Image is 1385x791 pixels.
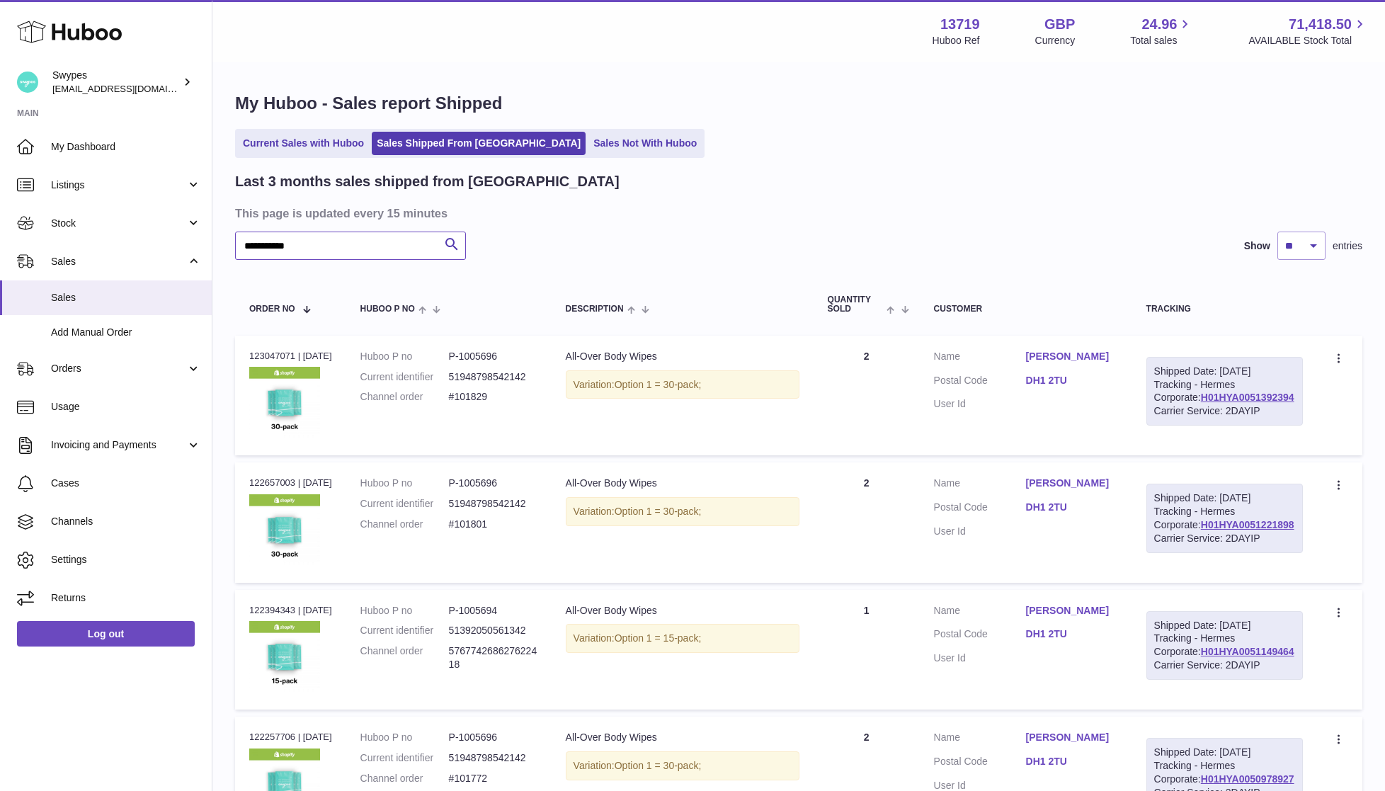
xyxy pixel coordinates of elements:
[615,760,702,771] span: Option 1 = 30-pack;
[814,336,920,455] td: 2
[934,305,1118,314] div: Customer
[1130,15,1193,47] a: 24.96 Total sales
[934,731,1026,748] dt: Name
[449,644,537,671] dd: 576774268627622418
[1026,731,1118,744] a: [PERSON_NAME]
[360,604,449,618] dt: Huboo P no
[1154,365,1295,378] div: Shipped Date: [DATE]
[249,494,320,565] img: 137191726829084.png
[51,255,186,268] span: Sales
[1130,34,1193,47] span: Total sales
[1154,491,1295,505] div: Shipped Date: [DATE]
[1154,746,1295,759] div: Shipped Date: [DATE]
[51,591,201,605] span: Returns
[828,295,884,314] span: Quantity Sold
[360,518,449,531] dt: Channel order
[249,604,332,617] div: 122394343 | [DATE]
[51,362,186,375] span: Orders
[51,477,201,490] span: Cases
[1154,532,1295,545] div: Carrier Service: 2DAYIP
[1244,239,1270,253] label: Show
[360,497,449,511] dt: Current identifier
[449,518,537,531] dd: #101801
[934,397,1026,411] dt: User Id
[449,477,537,490] dd: P-1005696
[1026,604,1118,618] a: [PERSON_NAME]
[360,751,449,765] dt: Current identifier
[1201,519,1294,530] a: H01HYA0051221898
[566,477,799,490] div: All-Over Body Wipes
[615,379,702,390] span: Option 1 = 30-pack;
[235,92,1362,115] h1: My Huboo - Sales report Shipped
[934,350,1026,367] dt: Name
[360,731,449,744] dt: Huboo P no
[51,217,186,230] span: Stock
[934,755,1026,772] dt: Postal Code
[235,205,1359,221] h3: This page is updated every 15 minutes
[449,772,537,785] dd: #101772
[360,390,449,404] dt: Channel order
[360,477,449,490] dt: Huboo P no
[1146,484,1303,553] div: Tracking - Hermes Corporate:
[360,772,449,785] dt: Channel order
[588,132,702,155] a: Sales Not With Huboo
[814,462,920,582] td: 2
[615,632,702,644] span: Option 1 = 15-pack;
[1026,501,1118,514] a: DH1 2TU
[1026,627,1118,641] a: DH1 2TU
[1201,392,1294,403] a: H01HYA0051392394
[934,374,1026,391] dt: Postal Code
[238,132,369,155] a: Current Sales with Huboo
[372,132,586,155] a: Sales Shipped From [GEOGRAPHIC_DATA]
[566,731,799,744] div: All-Over Body Wipes
[51,553,201,567] span: Settings
[17,72,38,93] img: hello@swypes.co.uk
[249,731,332,744] div: 122257706 | [DATE]
[1026,350,1118,363] a: [PERSON_NAME]
[1201,646,1294,657] a: H01HYA0051149464
[360,644,449,671] dt: Channel order
[449,350,537,363] dd: P-1005696
[566,497,799,526] div: Variation:
[1141,15,1177,34] span: 24.96
[934,501,1026,518] dt: Postal Code
[51,326,201,339] span: Add Manual Order
[1154,619,1295,632] div: Shipped Date: [DATE]
[51,400,201,414] span: Usage
[1146,611,1303,681] div: Tracking - Hermes Corporate:
[1333,239,1362,253] span: entries
[360,305,415,314] span: Huboo P no
[1146,305,1303,314] div: Tracking
[449,751,537,765] dd: 51948798542142
[934,651,1026,665] dt: User Id
[1146,357,1303,426] div: Tracking - Hermes Corporate:
[1026,374,1118,387] a: DH1 2TU
[51,515,201,528] span: Channels
[566,350,799,363] div: All-Over Body Wipes
[934,525,1026,538] dt: User Id
[615,506,702,517] span: Option 1 = 30-pack;
[449,624,537,637] dd: 51392050561342
[249,367,320,438] img: 137191726829084.png
[814,590,920,710] td: 1
[249,621,320,692] img: 137191726829119.png
[360,350,449,363] dt: Huboo P no
[235,172,620,191] h2: Last 3 months sales shipped from [GEOGRAPHIC_DATA]
[566,751,799,780] div: Variation:
[51,140,201,154] span: My Dashboard
[566,305,624,314] span: Description
[51,291,201,305] span: Sales
[934,627,1026,644] dt: Postal Code
[360,370,449,384] dt: Current identifier
[249,477,332,489] div: 122657003 | [DATE]
[52,83,208,94] span: [EMAIL_ADDRESS][DOMAIN_NAME]
[934,477,1026,494] dt: Name
[360,624,449,637] dt: Current identifier
[1201,773,1294,785] a: H01HYA0050978927
[249,305,295,314] span: Order No
[934,604,1026,621] dt: Name
[449,370,537,384] dd: 51948798542142
[1154,404,1295,418] div: Carrier Service: 2DAYIP
[566,624,799,653] div: Variation:
[249,350,332,363] div: 123047071 | [DATE]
